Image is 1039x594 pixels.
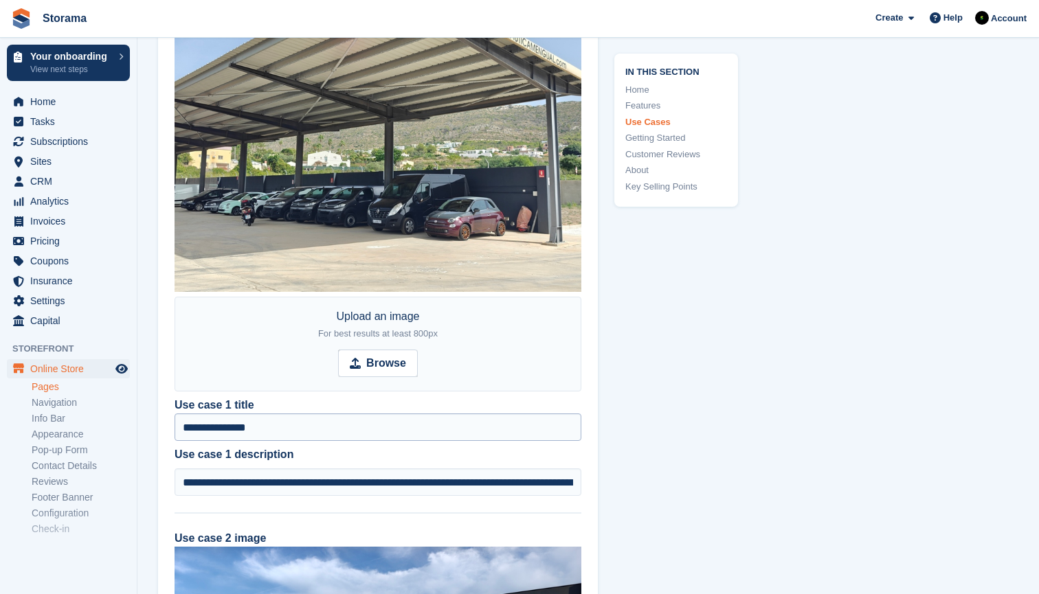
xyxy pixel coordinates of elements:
[975,11,989,25] img: Stuart Pratt
[113,361,130,377] a: Preview store
[943,11,963,25] span: Help
[175,446,581,463] label: Use case 1 description
[30,92,113,111] span: Home
[30,63,112,76] p: View next steps
[30,231,113,251] span: Pricing
[32,491,130,504] a: Footer Banner
[30,311,113,330] span: Capital
[7,92,130,111] a: menu
[7,212,130,231] a: menu
[175,397,254,413] label: Use case 1 title
[625,83,727,97] a: Home
[625,65,727,78] span: In this section
[32,523,130,536] a: Check-in
[7,45,130,81] a: Your onboarding View next steps
[30,52,112,61] p: Your onboarding
[32,380,130,393] a: Pages
[11,8,32,29] img: stora-icon-8386f47178a22dfd0bd8f6a31ec36ba5ce8667c1dd55bd0f319d3a0aa187defe.svg
[32,428,130,441] a: Appearance
[175,532,266,544] label: Use case 2 image
[32,475,130,488] a: Reviews
[7,112,130,131] a: menu
[625,99,727,113] a: Features
[32,396,130,409] a: Navigation
[30,192,113,211] span: Analytics
[30,152,113,171] span: Sites
[30,271,113,290] span: Insurance
[7,359,130,378] a: menu
[32,459,130,472] a: Contact Details
[875,11,903,25] span: Create
[625,115,727,129] a: Use Cases
[625,163,727,177] a: About
[7,132,130,151] a: menu
[7,231,130,251] a: menu
[625,131,727,145] a: Getting Started
[318,308,438,341] div: Upload an image
[30,359,113,378] span: Online Store
[991,12,1027,25] span: Account
[32,507,130,520] a: Configuration
[7,192,130,211] a: menu
[30,212,113,231] span: Invoices
[7,152,130,171] a: menu
[32,412,130,425] a: Info Bar
[30,132,113,151] span: Subscriptions
[7,271,130,290] a: menu
[30,251,113,271] span: Coupons
[32,444,130,457] a: Pop-up Form
[318,328,438,339] span: For best results at least 800px
[625,148,727,161] a: Customer Reviews
[7,251,130,271] a: menu
[366,355,406,372] strong: Browse
[7,311,130,330] a: menu
[7,172,130,191] a: menu
[12,342,137,356] span: Storefront
[30,291,113,310] span: Settings
[37,7,92,30] a: Storama
[30,172,113,191] span: CRM
[7,291,130,310] a: menu
[30,112,113,131] span: Tasks
[625,180,727,194] a: Key Selling Points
